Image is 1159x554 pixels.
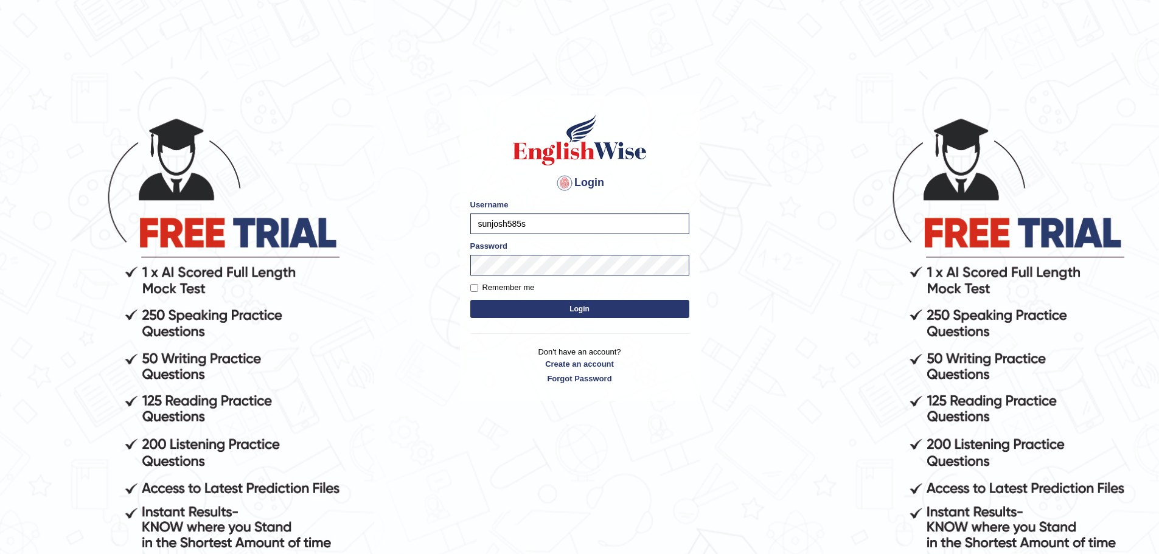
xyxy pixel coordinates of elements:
input: Remember me [470,284,478,292]
label: Username [470,199,509,210]
a: Create an account [470,358,689,370]
a: Forgot Password [470,373,689,384]
p: Don't have an account? [470,346,689,384]
label: Remember me [470,282,535,294]
h4: Login [470,173,689,193]
button: Login [470,300,689,318]
label: Password [470,240,507,252]
img: Logo of English Wise sign in for intelligent practice with AI [510,113,649,167]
